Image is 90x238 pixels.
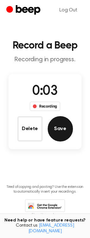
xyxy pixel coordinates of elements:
[5,56,85,64] p: Recording in progress.
[5,41,85,51] h1: Record a Beep
[17,116,43,142] button: Delete Audio Record
[28,223,74,234] a: [EMAIL_ADDRESS][DOMAIN_NAME]
[5,185,85,194] p: Tired of copying and pasting? Use the extension to automatically insert your recordings.
[30,102,60,111] div: Recording
[4,223,86,234] span: Contact us
[48,116,73,142] button: Save Audio Record
[32,85,57,98] span: 0:03
[6,4,42,17] a: Beep
[53,3,84,18] a: Log Out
